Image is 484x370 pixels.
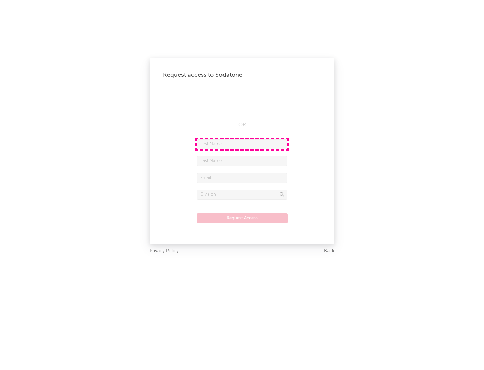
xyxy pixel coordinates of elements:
[197,173,287,183] input: Email
[150,247,179,255] a: Privacy Policy
[324,247,334,255] a: Back
[197,156,287,166] input: Last Name
[197,213,288,223] button: Request Access
[163,71,321,79] div: Request access to Sodatone
[197,139,287,149] input: First Name
[197,190,287,200] input: Division
[197,121,287,129] div: OR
